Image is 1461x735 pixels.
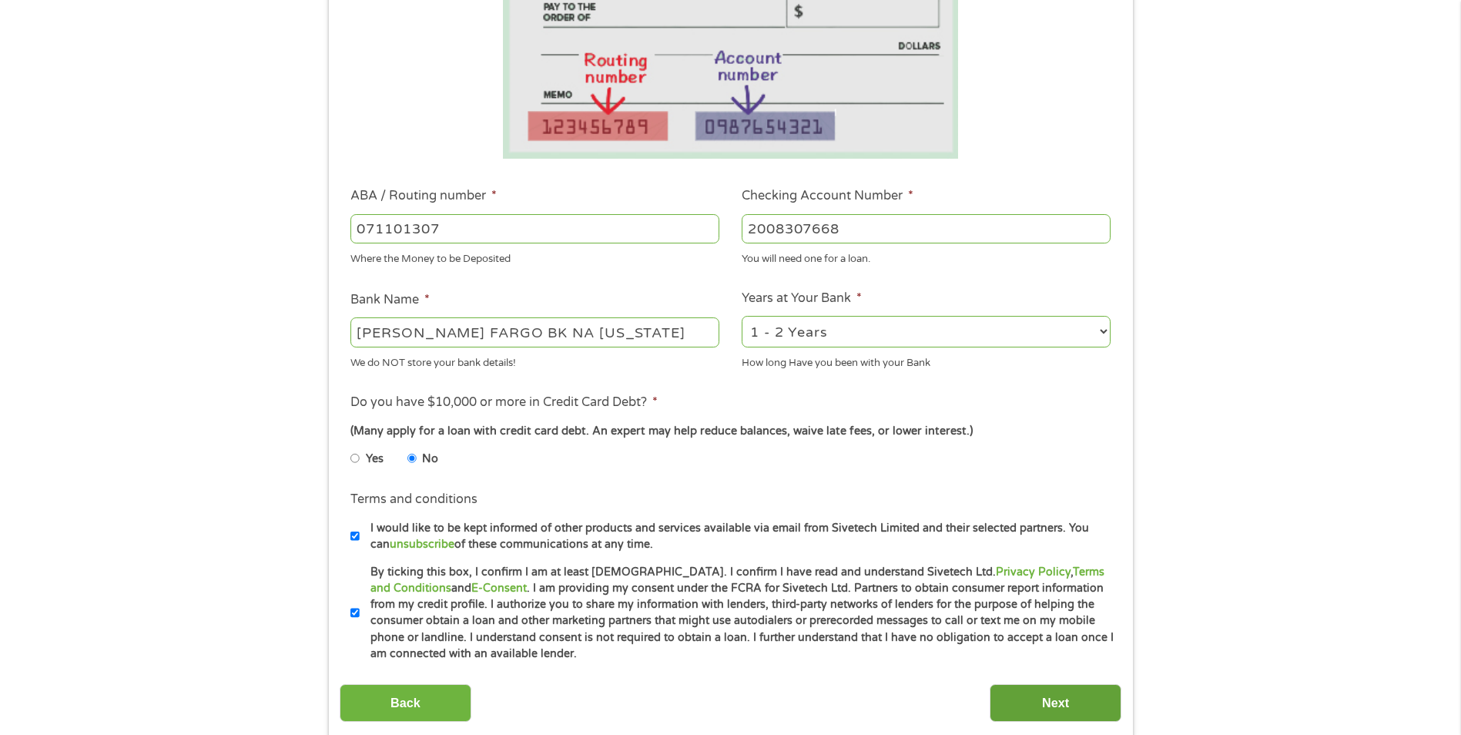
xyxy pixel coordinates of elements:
input: Next [990,684,1121,722]
input: Back [340,684,471,722]
input: 345634636 [742,214,1111,243]
a: Terms and Conditions [370,566,1104,595]
div: We do NOT store your bank details! [350,350,719,371]
div: How long Have you been with your Bank [742,350,1111,371]
label: No [422,451,438,468]
div: You will need one for a loan. [742,247,1111,267]
label: Years at Your Bank [742,290,862,307]
label: I would like to be kept informed of other products and services available via email from Sivetech... [360,520,1115,553]
label: Do you have $10,000 or more in Credit Card Debt? [350,394,658,411]
label: Bank Name [350,292,430,308]
a: unsubscribe [390,538,454,551]
div: (Many apply for a loan with credit card debt. An expert may help reduce balances, waive late fees... [350,423,1110,440]
a: E-Consent [471,582,527,595]
label: Yes [366,451,384,468]
label: Terms and conditions [350,492,478,508]
input: 263177916 [350,214,719,243]
div: Where the Money to be Deposited [350,247,719,267]
label: Checking Account Number [742,188,913,204]
a: Privacy Policy [996,566,1071,579]
label: By ticking this box, I confirm I am at least [DEMOGRAPHIC_DATA]. I confirm I have read and unders... [360,564,1115,663]
label: ABA / Routing number [350,188,497,204]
